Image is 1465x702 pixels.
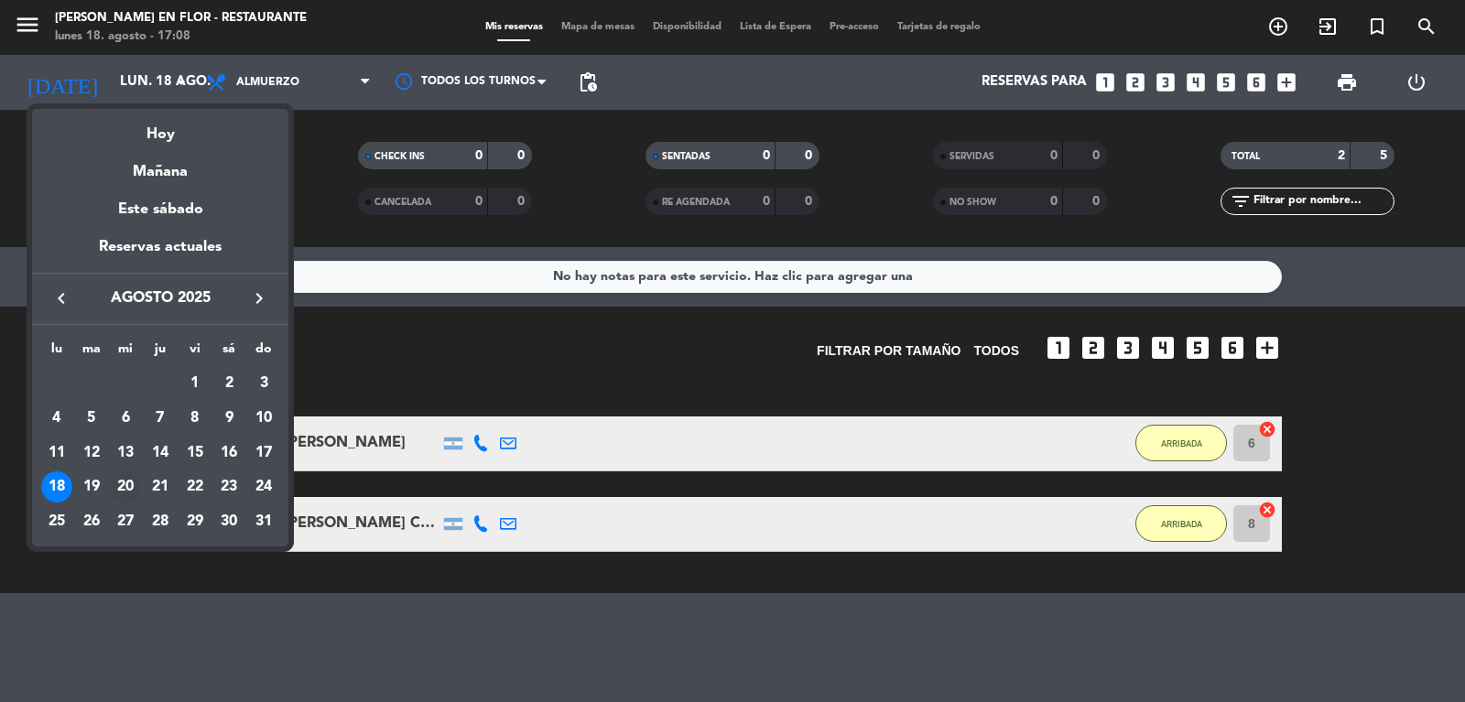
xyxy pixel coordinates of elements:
div: 25 [41,506,72,537]
td: 2 de agosto de 2025 [212,366,247,401]
td: 28 de agosto de 2025 [143,504,178,539]
div: 12 [76,437,107,469]
div: 20 [110,471,141,502]
td: 17 de agosto de 2025 [246,436,281,470]
div: 28 [145,506,176,537]
td: 30 de agosto de 2025 [212,504,247,539]
th: jueves [143,339,178,367]
th: viernes [178,339,212,367]
td: 5 de agosto de 2025 [74,401,109,436]
div: 27 [110,506,141,537]
td: 24 de agosto de 2025 [246,470,281,504]
div: 13 [110,437,141,469]
div: 4 [41,403,72,434]
button: keyboard_arrow_left [45,286,78,310]
td: 12 de agosto de 2025 [74,436,109,470]
td: 16 de agosto de 2025 [212,436,247,470]
td: 18 de agosto de 2025 [39,470,74,504]
div: 23 [213,471,244,502]
td: 11 de agosto de 2025 [39,436,74,470]
div: Reservas actuales [32,235,288,273]
td: 9 de agosto de 2025 [212,401,247,436]
td: 1 de agosto de 2025 [178,366,212,401]
div: 15 [179,437,211,469]
td: 15 de agosto de 2025 [178,436,212,470]
div: Este sábado [32,184,288,235]
td: 4 de agosto de 2025 [39,401,74,436]
th: sábado [212,339,247,367]
div: 31 [248,506,279,537]
td: 19 de agosto de 2025 [74,470,109,504]
td: 26 de agosto de 2025 [74,504,109,539]
td: 7 de agosto de 2025 [143,401,178,436]
td: 6 de agosto de 2025 [108,401,143,436]
td: 14 de agosto de 2025 [143,436,178,470]
div: 7 [145,403,176,434]
th: miércoles [108,339,143,367]
div: 6 [110,403,141,434]
div: 26 [76,506,107,537]
td: 27 de agosto de 2025 [108,504,143,539]
td: 31 de agosto de 2025 [246,504,281,539]
div: 22 [179,471,211,502]
div: 2 [213,368,244,399]
div: 29 [179,506,211,537]
div: 3 [248,368,279,399]
div: 10 [248,403,279,434]
div: 21 [145,471,176,502]
td: 29 de agosto de 2025 [178,504,212,539]
div: 8 [179,403,211,434]
div: 18 [41,471,72,502]
div: 30 [213,506,244,537]
div: 11 [41,437,72,469]
div: 19 [76,471,107,502]
div: 1 [179,368,211,399]
div: 17 [248,437,279,469]
td: 23 de agosto de 2025 [212,470,247,504]
i: keyboard_arrow_right [248,287,270,309]
div: 24 [248,471,279,502]
div: Mañana [32,146,288,184]
td: 22 de agosto de 2025 [178,470,212,504]
td: 20 de agosto de 2025 [108,470,143,504]
td: 10 de agosto de 2025 [246,401,281,436]
div: 5 [76,403,107,434]
div: 14 [145,437,176,469]
th: martes [74,339,109,367]
td: 13 de agosto de 2025 [108,436,143,470]
td: 8 de agosto de 2025 [178,401,212,436]
span: agosto 2025 [78,286,243,310]
i: keyboard_arrow_left [50,287,72,309]
td: 25 de agosto de 2025 [39,504,74,539]
div: Hoy [32,109,288,146]
th: lunes [39,339,74,367]
td: AGO. [39,366,178,401]
div: 16 [213,437,244,469]
div: 9 [213,403,244,434]
td: 3 de agosto de 2025 [246,366,281,401]
td: 21 de agosto de 2025 [143,470,178,504]
th: domingo [246,339,281,367]
button: keyboard_arrow_right [243,286,276,310]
